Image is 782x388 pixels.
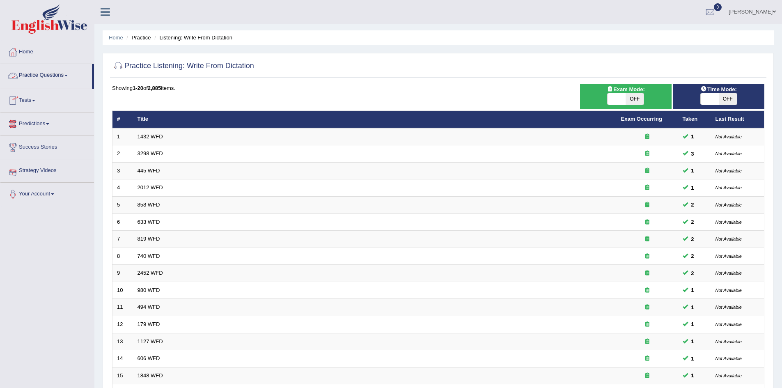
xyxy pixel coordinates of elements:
[621,287,674,294] div: Exam occurring question
[138,150,163,156] a: 3298 WFD
[109,34,123,41] a: Home
[0,112,94,133] a: Predictions
[112,162,133,179] td: 3
[621,321,674,328] div: Exam occurring question
[715,168,742,173] small: Not Available
[688,269,697,278] span: You can still take this question
[138,253,160,259] a: 740 WFD
[688,184,697,192] span: You can still take this question
[688,286,697,294] span: You can still take this question
[112,265,133,282] td: 9
[715,339,742,344] small: Not Available
[621,184,674,192] div: Exam occurring question
[112,179,133,197] td: 4
[124,34,151,41] li: Practice
[138,304,160,310] a: 494 WFD
[133,85,143,91] b: 1-20
[138,168,160,174] a: 445 WFD
[715,151,742,156] small: Not Available
[112,350,133,367] td: 14
[715,356,742,361] small: Not Available
[112,367,133,384] td: 15
[715,373,742,378] small: Not Available
[621,303,674,311] div: Exam occurring question
[15,87,92,102] a: Speaking Practice
[138,219,160,225] a: 633 WFD
[0,159,94,180] a: Strategy Videos
[621,355,674,363] div: Exam occurring question
[112,214,133,231] td: 6
[0,64,92,85] a: Practice Questions
[112,145,133,163] td: 2
[112,60,254,72] h2: Practice Listening: Write From Dictation
[112,282,133,299] td: 10
[138,287,160,293] a: 980 WFD
[711,111,764,128] th: Last Result
[688,303,697,312] span: You can still take this question
[715,185,742,190] small: Not Available
[603,85,648,94] span: Exam Mode:
[621,150,674,158] div: Exam occurring question
[688,371,697,380] span: You can still take this question
[715,202,742,207] small: Not Available
[138,372,163,379] a: 1848 WFD
[678,111,711,128] th: Taken
[621,269,674,277] div: Exam occurring question
[715,288,742,293] small: Not Available
[715,254,742,259] small: Not Available
[715,271,742,276] small: Not Available
[626,93,644,105] span: OFF
[112,299,133,316] td: 11
[621,116,662,122] a: Exam Occurring
[138,338,163,344] a: 1127 WFD
[112,248,133,265] td: 8
[715,220,742,225] small: Not Available
[0,41,94,61] a: Home
[688,320,697,328] span: You can still take this question
[714,3,722,11] span: 0
[719,93,737,105] span: OFF
[621,218,674,226] div: Exam occurring question
[688,149,697,158] span: You can still take this question
[138,202,160,208] a: 858 WFD
[715,236,742,241] small: Not Available
[138,270,163,276] a: 2452 WFD
[138,184,163,191] a: 2012 WFD
[138,236,160,242] a: 819 WFD
[112,197,133,214] td: 5
[688,354,697,363] span: You can still take this question
[688,235,697,243] span: You can still take this question
[112,333,133,350] td: 13
[715,305,742,310] small: Not Available
[688,166,697,175] span: You can still take this question
[688,337,697,346] span: You can still take this question
[621,372,674,380] div: Exam occurring question
[688,252,697,260] span: You can still take this question
[688,132,697,141] span: You can still take this question
[621,201,674,209] div: Exam occurring question
[0,89,94,110] a: Tests
[112,128,133,145] td: 1
[621,167,674,175] div: Exam occurring question
[138,321,160,327] a: 179 WFD
[621,338,674,346] div: Exam occurring question
[112,84,764,92] div: Showing of items.
[688,200,697,209] span: You can still take this question
[0,183,94,203] a: Your Account
[688,218,697,226] span: You can still take this question
[112,316,133,333] td: 12
[148,85,161,91] b: 2,885
[112,231,133,248] td: 7
[621,235,674,243] div: Exam occurring question
[621,253,674,260] div: Exam occurring question
[0,136,94,156] a: Success Stories
[621,133,674,141] div: Exam occurring question
[138,133,163,140] a: 1432 WFD
[580,84,671,109] div: Show exams occurring in exams
[715,322,742,327] small: Not Available
[697,85,740,94] span: Time Mode:
[715,134,742,139] small: Not Available
[133,111,617,128] th: Title
[112,111,133,128] th: #
[138,355,160,361] a: 606 WFD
